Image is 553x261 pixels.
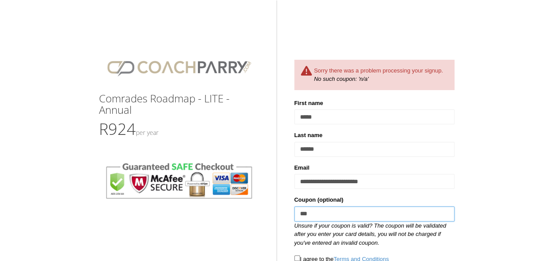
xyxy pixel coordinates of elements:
i: No such coupon: 'n/a' [314,76,369,82]
label: Coupon (optional) [294,196,344,204]
label: First name [294,99,323,108]
label: Last name [294,131,322,140]
i: Unsure if your coupon is valid? The coupon will be validated after you enter your card details, y... [294,222,446,246]
small: Per Year [136,128,158,137]
span: R924 [99,118,158,140]
span: Sorry there was a problem processing your signup. [314,67,443,74]
h3: Comrades Roadmap - LITE - Annual [99,93,259,116]
label: Email [294,163,310,172]
img: CPlogo.png [99,51,259,84]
